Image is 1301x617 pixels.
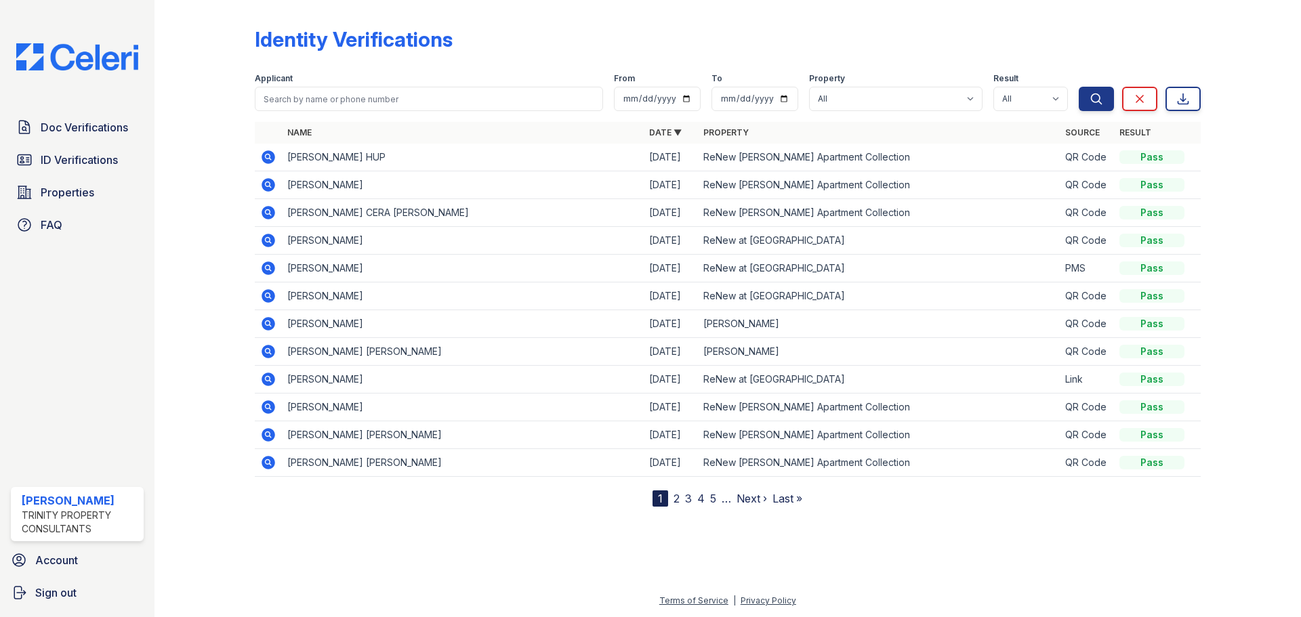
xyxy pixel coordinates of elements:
[1119,178,1184,192] div: Pass
[1060,282,1114,310] td: QR Code
[1060,393,1114,421] td: QR Code
[11,146,144,173] a: ID Verifications
[1060,338,1114,366] td: QR Code
[1060,255,1114,282] td: PMS
[282,199,644,227] td: [PERSON_NAME] CERA [PERSON_NAME]
[644,338,698,366] td: [DATE]
[1119,127,1151,137] a: Result
[5,579,149,606] a: Sign out
[255,87,603,111] input: Search by name or phone number
[710,492,716,505] a: 5
[614,73,635,84] label: From
[1119,206,1184,219] div: Pass
[1119,373,1184,386] div: Pass
[698,338,1060,366] td: [PERSON_NAME]
[41,152,118,168] span: ID Verifications
[41,184,94,200] span: Properties
[282,310,644,338] td: [PERSON_NAME]
[772,492,802,505] a: Last »
[41,217,62,233] span: FAQ
[11,114,144,141] a: Doc Verifications
[711,73,722,84] label: To
[697,492,705,505] a: 4
[644,310,698,338] td: [DATE]
[698,255,1060,282] td: ReNew at [GEOGRAPHIC_DATA]
[685,492,692,505] a: 3
[698,449,1060,477] td: ReNew [PERSON_NAME] Apartment Collection
[698,310,1060,338] td: [PERSON_NAME]
[282,171,644,199] td: [PERSON_NAME]
[1065,127,1100,137] a: Source
[1060,144,1114,171] td: QR Code
[644,144,698,171] td: [DATE]
[1119,234,1184,247] div: Pass
[41,119,128,135] span: Doc Verifications
[644,255,698,282] td: [DATE]
[698,144,1060,171] td: ReNew [PERSON_NAME] Apartment Collection
[35,584,77,601] span: Sign out
[255,73,293,84] label: Applicant
[644,421,698,449] td: [DATE]
[1060,171,1114,199] td: QR Code
[644,366,698,393] td: [DATE]
[1119,400,1184,414] div: Pass
[809,73,845,84] label: Property
[1119,289,1184,303] div: Pass
[698,199,1060,227] td: ReNew [PERSON_NAME] Apartment Collection
[644,282,698,310] td: [DATE]
[22,509,138,536] div: Trinity Property Consultants
[1119,261,1184,275] div: Pass
[1060,421,1114,449] td: QR Code
[1060,227,1114,255] td: QR Code
[287,127,312,137] a: Name
[1060,310,1114,338] td: QR Code
[282,421,644,449] td: [PERSON_NAME] [PERSON_NAME]
[282,366,644,393] td: [PERSON_NAME]
[255,27,453,51] div: Identity Verifications
[282,282,644,310] td: [PERSON_NAME]
[282,144,644,171] td: [PERSON_NAME] HUP
[703,127,749,137] a: Property
[282,255,644,282] td: [PERSON_NAME]
[644,171,698,199] td: [DATE]
[1060,366,1114,393] td: Link
[1119,345,1184,358] div: Pass
[733,595,736,605] div: |
[282,449,644,477] td: [PERSON_NAME] [PERSON_NAME]
[644,449,698,477] td: [DATE]
[644,199,698,227] td: [DATE]
[5,43,149,70] img: CE_Logo_Blue-a8612792a0a2168367f1c8372b55b34899dd931a85d93a1a3d3e32e68fde9ad4.png
[1060,449,1114,477] td: QR Code
[5,547,149,574] a: Account
[737,492,767,505] a: Next ›
[698,227,1060,255] td: ReNew at [GEOGRAPHIC_DATA]
[653,490,668,507] div: 1
[35,552,78,568] span: Account
[644,393,698,421] td: [DATE]
[282,393,644,421] td: [PERSON_NAME]
[993,73,1018,84] label: Result
[674,492,680,505] a: 2
[22,492,138,509] div: [PERSON_NAME]
[698,366,1060,393] td: ReNew at [GEOGRAPHIC_DATA]
[282,338,644,366] td: [PERSON_NAME] [PERSON_NAME]
[1119,428,1184,442] div: Pass
[698,282,1060,310] td: ReNew at [GEOGRAPHIC_DATA]
[1060,199,1114,227] td: QR Code
[698,171,1060,199] td: ReNew [PERSON_NAME] Apartment Collection
[1119,317,1184,331] div: Pass
[698,421,1060,449] td: ReNew [PERSON_NAME] Apartment Collection
[722,490,731,507] span: …
[1119,456,1184,469] div: Pass
[644,227,698,255] td: [DATE]
[649,127,682,137] a: Date ▼
[698,393,1060,421] td: ReNew [PERSON_NAME] Apartment Collection
[282,227,644,255] td: [PERSON_NAME]
[11,179,144,206] a: Properties
[11,211,144,238] a: FAQ
[659,595,728,605] a: Terms of Service
[741,595,796,605] a: Privacy Policy
[1119,150,1184,164] div: Pass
